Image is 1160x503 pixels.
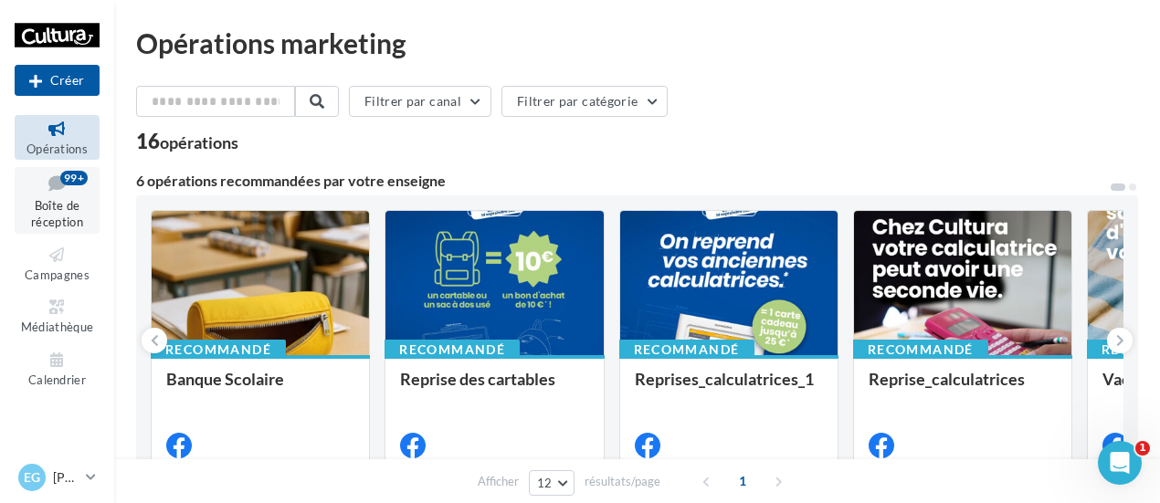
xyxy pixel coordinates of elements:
div: Opérations marketing [136,29,1138,57]
span: résultats/page [585,473,660,490]
button: Filtrer par catégorie [501,86,668,117]
div: 16 [136,131,238,152]
span: Afficher [478,473,519,490]
iframe: Intercom live chat [1098,441,1142,485]
button: Filtrer par canal [349,86,491,117]
a: Boîte de réception99+ [15,167,100,234]
span: Opérations [26,141,88,156]
a: Médiathèque [15,293,100,338]
span: Reprise des cartables [400,369,555,389]
a: Campagnes [15,241,100,286]
span: Reprises_calculatrices_1 [635,369,814,389]
span: Reprise_calculatrices [869,369,1025,389]
span: 12 [537,476,553,490]
span: EG [24,468,40,487]
div: Recommandé [151,340,286,360]
div: 99+ [60,171,88,185]
div: Recommandé [853,340,988,360]
span: Campagnes [25,267,90,282]
div: opérations [160,134,238,151]
span: Médiathèque [21,320,94,334]
p: [PERSON_NAME] [53,468,79,487]
a: Calendrier [15,346,100,391]
div: 6 opérations recommandées par votre enseigne [136,173,1109,188]
div: Recommandé [619,340,754,360]
a: Opérations [15,115,100,160]
span: Boîte de réception [31,198,83,230]
a: EG [PERSON_NAME] [15,460,100,495]
span: 1 [1135,441,1150,456]
span: Calendrier [28,372,86,387]
span: Banque Scolaire [166,369,284,389]
div: Nouvelle campagne [15,65,100,96]
span: 1 [728,466,757,496]
button: Créer [15,65,100,96]
div: Recommandé [385,340,520,360]
button: 12 [529,470,575,496]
